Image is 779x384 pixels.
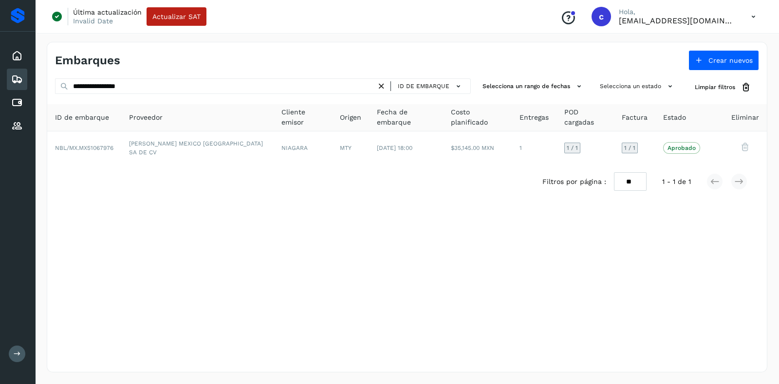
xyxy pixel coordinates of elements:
[274,131,332,165] td: NIAGARA
[619,8,736,16] p: Hola,
[7,92,27,113] div: Cuentas por pagar
[662,177,691,187] span: 1 - 1 de 1
[567,145,578,151] span: 1 / 1
[7,69,27,90] div: Embarques
[395,79,466,93] button: ID de embarque
[512,131,556,165] td: 1
[121,131,274,165] td: [PERSON_NAME] MEXICO [GEOGRAPHIC_DATA] SA DE CV
[332,131,369,165] td: MTY
[451,107,504,128] span: Costo planificado
[7,115,27,137] div: Proveedores
[663,112,686,123] span: Estado
[7,45,27,67] div: Inicio
[377,145,412,151] span: [DATE] 18:00
[377,107,435,128] span: Fecha de embarque
[398,82,449,91] span: ID de embarque
[619,16,736,25] p: calbor@niagarawater.com
[55,112,109,123] span: ID de embarque
[73,17,113,25] p: Invalid Date
[564,107,606,128] span: POD cargadas
[340,112,361,123] span: Origen
[688,50,759,71] button: Crear nuevos
[708,57,753,64] span: Crear nuevos
[129,112,163,123] span: Proveedor
[624,145,635,151] span: 1 / 1
[542,177,606,187] span: Filtros por página :
[55,145,113,151] span: NBL/MX.MX51067976
[281,107,324,128] span: Cliente emisor
[695,83,735,91] span: Limpiar filtros
[147,7,206,26] button: Actualizar SAT
[55,54,120,68] h4: Embarques
[668,145,696,151] p: Aprobado
[443,131,512,165] td: $35,145.00 MXN
[519,112,549,123] span: Entregas
[596,78,679,94] button: Selecciona un estado
[73,8,142,17] p: Última actualización
[622,112,648,123] span: Factura
[731,112,759,123] span: Eliminar
[687,78,759,96] button: Limpiar filtros
[152,13,201,20] span: Actualizar SAT
[479,78,588,94] button: Selecciona un rango de fechas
